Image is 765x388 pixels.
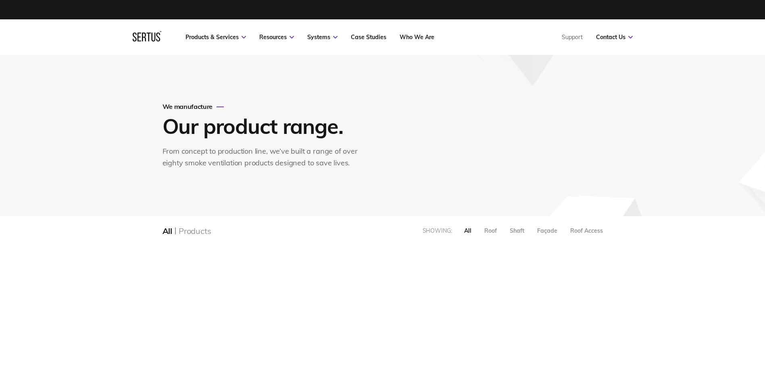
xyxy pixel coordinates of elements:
[307,33,338,41] a: Systems
[562,33,583,41] a: Support
[596,33,633,41] a: Contact Us
[484,227,497,234] div: Roof
[179,226,211,236] div: Products
[163,146,366,169] div: From concept to production line, we’ve built a range of over eighty smoke ventilation products de...
[351,33,386,41] a: Case Studies
[423,227,452,234] div: Showing:
[163,102,366,111] div: We manufacture
[570,227,603,234] div: Roof Access
[163,226,172,236] div: All
[163,113,364,139] h1: Our product range.
[400,33,434,41] a: Who We Are
[464,227,471,234] div: All
[186,33,246,41] a: Products & Services
[537,227,557,234] div: Façade
[510,227,524,234] div: Shaft
[259,33,294,41] a: Resources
